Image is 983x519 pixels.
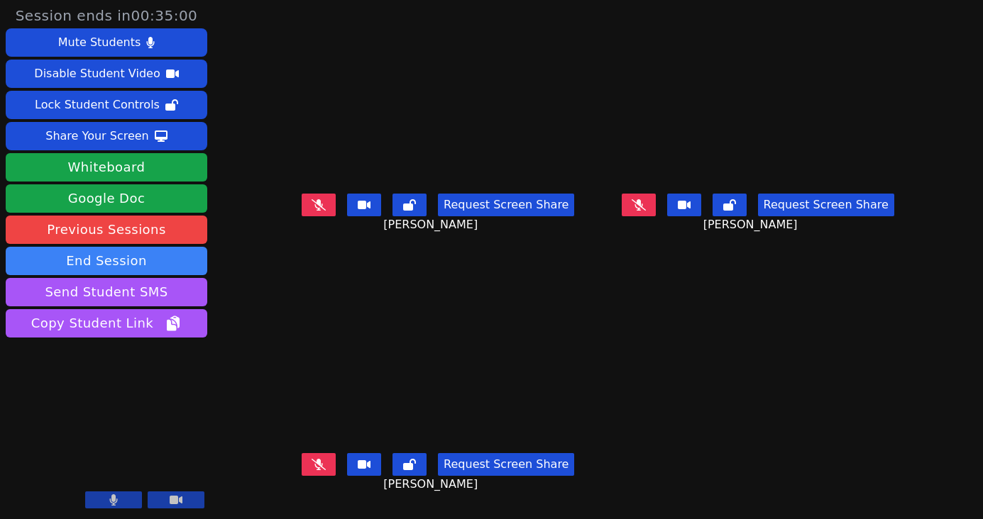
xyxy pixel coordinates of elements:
a: Previous Sessions [6,216,207,244]
button: Copy Student Link [6,309,207,337]
div: Disable Student Video [34,62,160,85]
button: End Session [6,247,207,275]
span: [PERSON_NAME] [383,476,481,493]
span: Session ends in [16,6,198,26]
button: Mute Students [6,28,207,57]
a: Google Doc [6,184,207,213]
button: Whiteboard [6,153,207,182]
button: Disable Student Video [6,60,207,88]
button: Request Screen Share [758,194,894,216]
span: Copy Student Link [31,313,182,333]
div: Mute Students [58,31,141,54]
span: [PERSON_NAME] [703,216,801,233]
time: 00:35:00 [131,7,198,24]
button: Send Student SMS [6,278,207,306]
span: [PERSON_NAME] [383,216,481,233]
button: Request Screen Share [438,194,574,216]
div: Share Your Screen [45,125,149,147]
div: Lock Student Controls [35,94,160,116]
button: Share Your Screen [6,122,207,150]
button: Request Screen Share [438,453,574,476]
button: Lock Student Controls [6,91,207,119]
